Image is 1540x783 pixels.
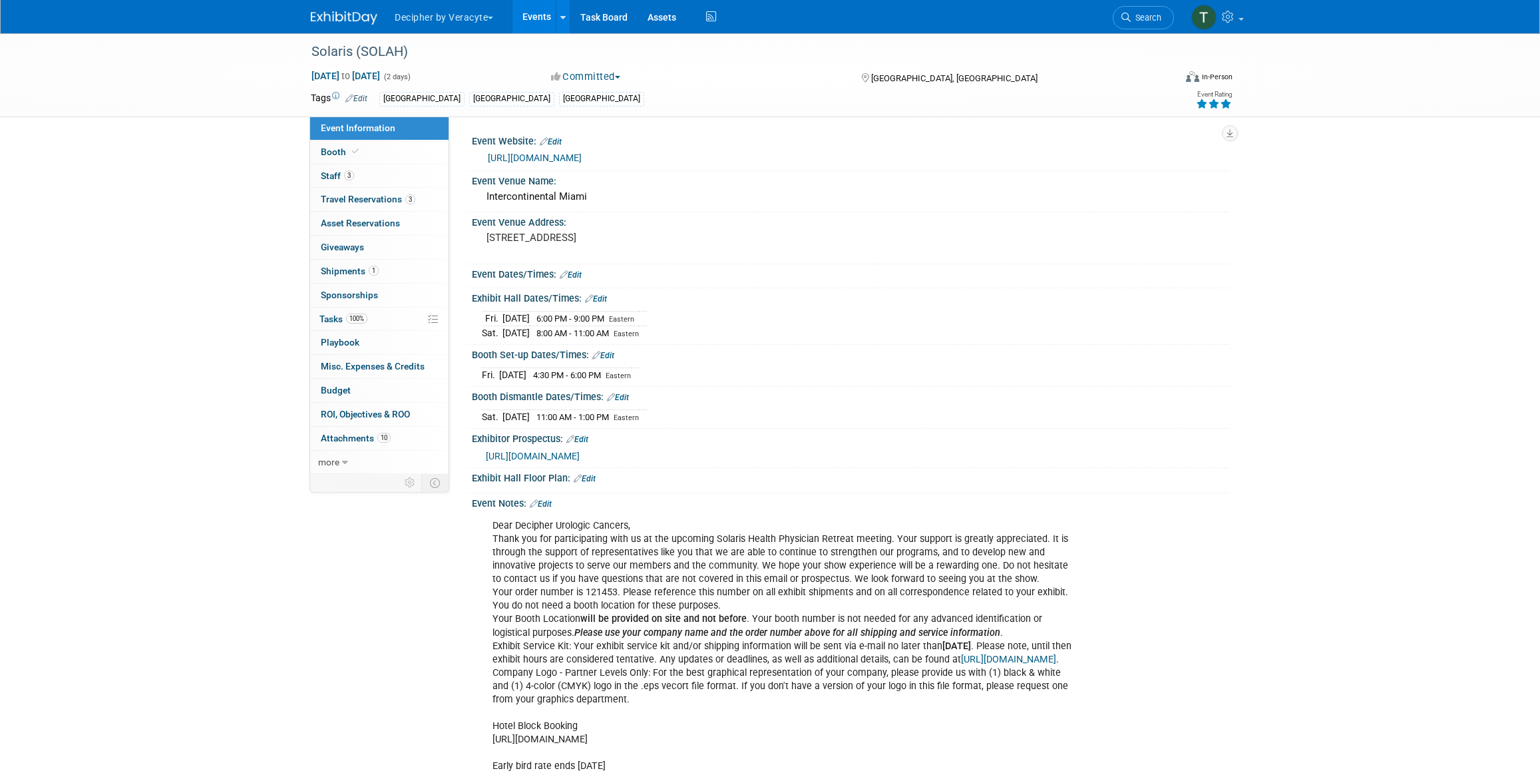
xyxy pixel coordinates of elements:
td: [DATE] [502,326,530,340]
div: Event Website: [472,131,1229,148]
div: [GEOGRAPHIC_DATA] [469,92,554,106]
a: Misc. Expenses & Credits [310,355,449,378]
a: Budget [310,379,449,402]
div: Event Format [1095,69,1233,89]
span: 3 [344,170,354,180]
span: 10 [377,433,391,443]
a: Edit [560,270,582,280]
span: more [318,457,339,467]
span: Staff [321,170,354,181]
a: Edit [540,137,562,146]
img: ExhibitDay [311,11,377,25]
span: 8:00 AM - 11:00 AM [536,328,609,338]
span: Event Information [321,123,395,133]
a: Edit [345,94,367,103]
span: Eastern [609,315,634,324]
a: Tasks100% [310,308,449,331]
span: (2 days) [383,73,411,81]
div: Intercontinental Miami [482,186,1219,207]
div: Event Venue Address: [472,212,1229,229]
span: Eastern [614,413,639,422]
span: Playbook [321,337,359,348]
span: 11:00 AM - 1:00 PM [536,412,609,422]
a: Search [1113,6,1174,29]
i: Please use your company name and the order number above for all shipping and service information [574,627,1000,639]
td: Fri. [482,311,502,326]
a: Asset Reservations [310,212,449,235]
td: [DATE] [502,311,530,326]
div: Booth Set-up Dates/Times: [472,345,1229,362]
a: Sponsorships [310,284,449,307]
span: Booth [321,146,361,157]
b: [DATE] [942,641,971,652]
span: Giveaways [321,242,364,252]
i: Booth reservation complete [352,148,359,155]
td: Fri. [482,368,499,382]
td: [DATE] [499,368,526,382]
span: Search [1131,13,1161,23]
a: Edit [566,435,588,444]
a: Edit [530,499,552,509]
a: Event Information [310,117,449,140]
b: will be provided on site and not before [580,613,747,625]
div: Event Notes: [472,493,1229,511]
a: Edit [592,351,614,360]
td: Toggle Event Tabs [422,474,449,491]
div: Exhibit Hall Floor Plan: [472,468,1229,485]
a: ROI, Objectives & ROO [310,403,449,426]
span: 3 [405,194,415,204]
a: [URL][DOMAIN_NAME] [488,152,582,163]
a: Booth [310,140,449,164]
td: Sat. [482,326,502,340]
td: Personalize Event Tab Strip [399,474,422,491]
a: Edit [607,393,629,402]
span: ROI, Objectives & ROO [321,409,410,419]
span: Shipments [321,266,379,276]
span: [GEOGRAPHIC_DATA], [GEOGRAPHIC_DATA] [871,73,1038,83]
a: Shipments1 [310,260,449,283]
a: Giveaways [310,236,449,259]
img: Format-Inperson.png [1186,71,1199,82]
a: Edit [585,294,607,304]
span: Tasks [319,314,367,324]
span: 100% [346,314,367,324]
a: Edit [574,474,596,483]
div: Exhibit Hall Dates/Times: [472,288,1229,306]
span: Attachments [321,433,391,443]
span: Eastern [614,330,639,338]
a: Travel Reservations3 [310,188,449,211]
td: Tags [311,91,367,107]
span: Sponsorships [321,290,378,300]
span: to [339,71,352,81]
a: Playbook [310,331,449,354]
div: Event Dates/Times: [472,264,1229,282]
span: Travel Reservations [321,194,415,204]
td: [DATE] [502,409,530,423]
div: [GEOGRAPHIC_DATA] [559,92,644,106]
a: [URL][DOMAIN_NAME] [961,654,1056,665]
div: Event Venue Name: [472,171,1229,188]
pre: [STREET_ADDRESS] [486,232,773,244]
span: [DATE] [DATE] [311,70,381,82]
a: Attachments10 [310,427,449,450]
span: Budget [321,385,351,395]
a: more [310,451,449,474]
button: Committed [546,70,626,84]
span: Eastern [606,372,631,380]
a: [URL][DOMAIN_NAME] [486,451,580,461]
span: 1 [369,266,379,276]
span: 4:30 PM - 6:00 PM [533,370,601,380]
div: [GEOGRAPHIC_DATA] [379,92,465,106]
img: Tony Alvarado [1191,5,1217,30]
span: 6:00 PM - 9:00 PM [536,314,604,324]
div: Solaris (SOLAH) [307,40,1154,64]
a: Staff3 [310,164,449,188]
span: Misc. Expenses & Credits [321,361,425,372]
div: Event Rating [1196,91,1232,98]
div: In-Person [1201,72,1233,82]
span: Asset Reservations [321,218,400,228]
div: Exhibitor Prospectus: [472,429,1229,446]
div: Booth Dismantle Dates/Times: [472,387,1229,404]
td: Sat. [482,409,502,423]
